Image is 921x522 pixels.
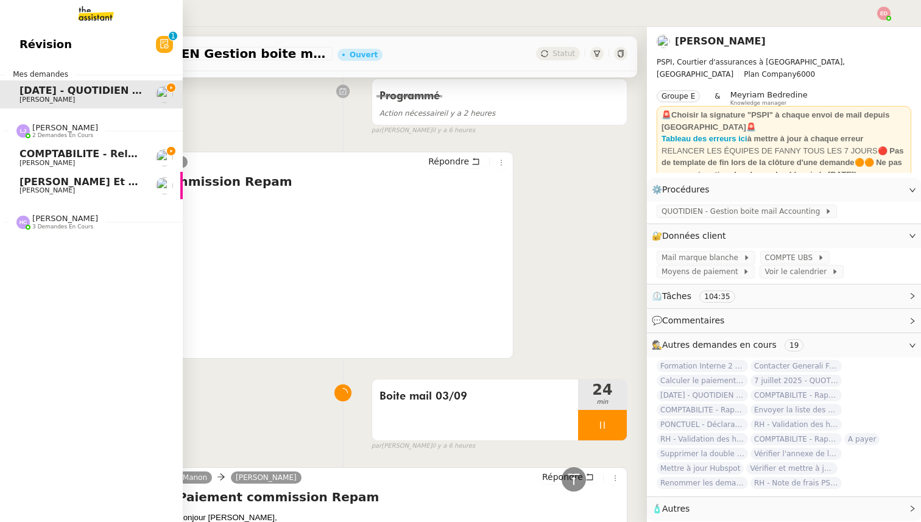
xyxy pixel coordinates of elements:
span: Renommer les demandes selon les codes clients [657,477,748,489]
span: 🔐 [652,229,731,243]
span: Procédures [662,185,710,194]
span: & [715,90,720,106]
span: Voir le calendrier [764,266,831,278]
div: RELANCER LES ÉQUIPES DE FANNY TOUS LES 7 JOURS [662,145,906,181]
div: 💬Commentaires [647,309,921,333]
span: Calculer le paiement de CHF 2,063.41 [657,375,748,387]
span: Répondre [428,155,469,168]
span: Knowledge manager [730,100,787,107]
span: 🕵️ [652,340,808,350]
span: [PERSON_NAME] et relancez les impayés chez [PERSON_NAME] [19,176,372,188]
span: Formation Interne 2 - [PERSON_NAME] [657,360,748,372]
span: Supprimer la double authentification [657,448,748,460]
a: Manon [178,472,212,483]
div: Ouvert [350,51,378,58]
span: Moyens de paiement [662,266,743,278]
img: users%2F0zQGGmvZECeMseaPawnreYAQQyS2%2Favatar%2Feddadf8a-b06f-4db9-91c4-adeed775bb0f [156,149,173,166]
span: Tâches [662,291,691,301]
span: [DATE] - QUOTIDIEN - OPAL - Gestion de la boîte mail OPAL [657,389,748,401]
span: Action nécessaire [379,109,444,118]
span: Mettre à jour Hubspot [657,462,744,474]
span: COMPTABILITE - Rapprochement bancaire - [DATE] [657,404,748,416]
span: Programmé [379,91,440,102]
span: 2 demandes en cours [32,132,93,139]
nz-tag: Groupe E [657,90,700,102]
span: Plan Company [744,70,796,79]
span: Mail marque blanche [662,252,743,264]
span: il y a 2 heures [379,109,496,118]
img: svg [877,7,891,20]
span: Autres [662,504,690,513]
strong: 🚨Choisir la signature "PSPI" à chaque envoi de mail depuis [GEOGRAPHIC_DATA]🚨 [662,110,889,132]
span: il y a 6 heures [432,125,475,136]
app-user-label: Knowledge manager [730,90,808,106]
span: Autres demandes en cours [662,340,777,350]
span: Boite mail 03/09 [379,387,571,406]
span: Meyriam Bedredine [730,90,808,99]
nz-badge-sup: 1 [169,32,177,40]
img: svg [16,124,30,138]
img: users%2Fa6PbEmLwvGXylUqKytRPpDpAx153%2Favatar%2Ffanny.png [657,35,670,48]
span: QUOTIDIEN - Gestion boite mail Accounting [662,205,825,217]
span: 💬 [652,316,730,325]
span: Révision [19,35,72,54]
span: [PERSON_NAME] [19,96,75,104]
span: COMPTABILITE - Rapprochement bancaire - 28 août 2025 [750,433,842,445]
span: Mes demandes [5,68,76,80]
img: users%2Fa6PbEmLwvGXylUqKytRPpDpAx153%2Favatar%2Ffanny.png [156,86,173,103]
span: par [372,125,382,136]
div: ⏲️Tâches 104:35 [647,284,921,308]
div: ⚙️Procédures [647,178,921,202]
h4: RE: Paiement commission Repam [64,173,508,190]
span: Envoyer la liste des clients et assureurs [750,404,842,416]
span: RH - Validation des heures employés PSPI - 28 juillet 2025 [657,433,748,445]
nz-tag: 19 [785,339,803,351]
h4: Paiement commission Repam [178,488,622,506]
a: Tableau des erreurs ici [662,134,747,143]
span: ⏲️ [652,291,745,301]
span: COMPTABILITE - Rapprochement bancaire - 18 août 2025 [750,389,842,401]
span: Contacter Generali France pour demande AU094424 [750,360,842,372]
span: COMPTE UBS [765,252,817,264]
span: 6000 [797,70,816,79]
span: PSPI, Courtier d'assurances à [GEOGRAPHIC_DATA], [GEOGRAPHIC_DATA] [657,58,845,79]
span: Répondre [542,471,583,483]
span: RH - Note de frais PSPI - [DATE] [750,477,842,489]
small: [PERSON_NAME] [372,125,475,136]
span: 🧴 [652,504,690,513]
span: RH - Validation des heures employés PSPI - 28 août 2025 [750,418,842,431]
strong: 🔴 Pas de template de fin lors de la clôture d'une demande🟠🟠 Ne pas accuser réception des demandes... [662,146,903,179]
div: 🧴Autres [647,497,921,521]
strong: à mettre à jour à chaque erreur [747,134,864,143]
nz-tag: 104:35 [699,291,735,303]
span: Vérifier et mettre à jour les procédures MJL et TDM [746,462,838,474]
span: PONCTUEL - Déclaration [PERSON_NAME] - [DATE] [657,418,748,431]
a: [PERSON_NAME] [231,472,302,483]
span: Statut [552,49,575,58]
p: 1 [171,32,175,43]
img: users%2FNmPW3RcGagVdwlUj0SIRjiM8zA23%2Favatar%2Fb3e8f68e-88d8-429d-a2bd-00fb6f2d12db [156,177,173,194]
div: 🕵️Autres demandes en cours 19 [647,333,921,357]
button: Répondre [424,155,484,168]
span: [PERSON_NAME] [32,123,98,132]
span: [DATE] - QUOTIDIEN Gestion boite mail Accounting [63,48,328,60]
span: par [372,441,382,451]
span: il y a 6 heures [432,441,475,451]
span: 3 demandes en cours [32,224,93,230]
span: [PERSON_NAME] [32,214,98,223]
span: A payer [844,433,880,445]
img: svg [16,216,30,229]
span: min [578,397,627,407]
span: [DATE] - QUOTIDIEN Gestion boite mail Accounting [19,85,298,96]
span: COMPTABILITE - Relances factures impayées - [DATE] [19,148,314,160]
div: 🔐Données client [647,224,921,248]
span: Données client [662,231,726,241]
span: [PERSON_NAME] [19,186,75,194]
a: [PERSON_NAME] [675,35,766,47]
span: 7 juillet 2025 - QUOTIDIEN Gestion boite mail Accounting [750,375,842,387]
span: 24 [578,383,627,397]
span: Vérifier l'annexe de la police d'assurance [750,448,842,460]
span: [PERSON_NAME] [19,159,75,167]
span: Commentaires [662,316,724,325]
